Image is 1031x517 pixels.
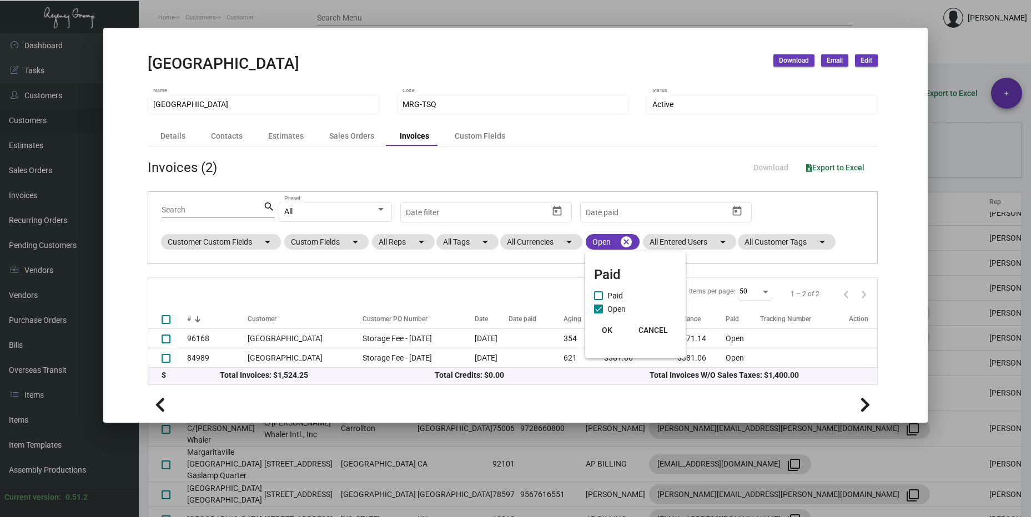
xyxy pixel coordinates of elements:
[66,491,88,503] div: 0.51.2
[607,302,626,316] span: Open
[630,320,677,340] button: CANCEL
[602,326,612,334] span: OK
[638,326,668,334] span: CANCEL
[590,320,625,340] button: OK
[4,491,61,503] div: Current version:
[594,265,677,285] mat-card-title: Paid
[607,289,623,302] span: Paid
